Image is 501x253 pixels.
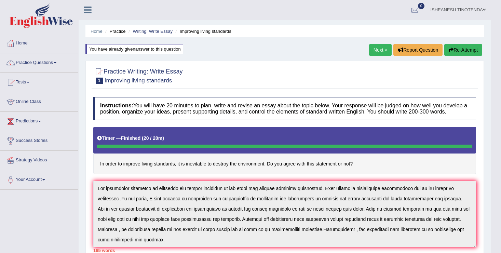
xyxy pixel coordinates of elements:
h2: Practice Writing: Write Essay [93,67,182,84]
a: Your Account [0,170,78,187]
span: 0 [418,3,425,9]
li: Improving living standards [174,28,231,35]
a: Tests [0,73,78,90]
a: Online Class [0,92,78,109]
a: Predictions [0,112,78,129]
span: 1 [96,78,103,84]
h5: Timer — [97,136,164,141]
a: Next » [369,44,392,56]
b: ( [142,135,144,141]
a: Writing: Write Essay [133,29,173,34]
a: Practice Questions [0,53,78,70]
small: Improving living standards [105,77,172,84]
div: You have already given answer to this question [85,44,183,54]
b: ) [162,135,164,141]
b: Finished [121,135,141,141]
a: Home [91,29,103,34]
h4: You will have 20 minutes to plan, write and revise an essay about the topic below. Your response ... [93,97,476,120]
button: Re-Attempt [444,44,482,56]
b: 20 / 20m [144,135,162,141]
li: Practice [104,28,125,35]
a: Home [0,34,78,51]
a: Success Stories [0,131,78,148]
a: Strategy Videos [0,151,78,168]
button: Report Question [393,44,443,56]
b: Instructions: [100,103,133,108]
